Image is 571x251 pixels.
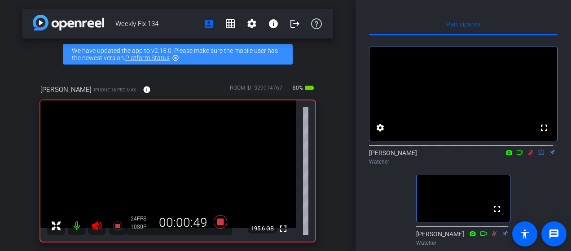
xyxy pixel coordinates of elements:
span: [PERSON_NAME] [40,85,92,95]
div: 1080P [131,223,153,230]
span: Weekly Fix 134 [115,15,198,33]
mat-icon: battery_std [304,82,315,93]
mat-icon: accessibility [519,229,530,239]
mat-icon: flip [536,148,547,156]
span: FPS [137,216,146,222]
mat-icon: fullscreen [492,203,502,214]
mat-icon: message [549,229,559,239]
div: 24 [131,215,153,222]
mat-icon: settings [246,18,257,29]
img: app-logo [33,15,104,30]
span: 80% [291,81,304,95]
mat-icon: fullscreen [278,223,289,234]
span: iPhone 16 Pro Max [94,87,136,93]
a: Platform Status [125,54,170,61]
div: Watcher [369,158,558,166]
div: 00:00:49 [153,215,213,230]
span: Participants [446,21,480,27]
mat-icon: logout [290,18,300,29]
div: ROOM ID: 529914767 [230,84,282,97]
mat-icon: fullscreen [539,122,549,133]
div: [PERSON_NAME] [369,148,558,166]
mat-icon: grid_on [225,18,236,29]
mat-icon: account_box [203,18,214,29]
mat-icon: info [268,18,279,29]
span: 195.6 GB [248,223,277,234]
mat-icon: highlight_off [172,54,179,61]
div: We have updated the app to v2.15.0. Please make sure the mobile user has the newest version. [63,44,293,65]
div: Watcher [416,239,510,247]
mat-icon: info [143,86,151,94]
div: [PERSON_NAME] [416,229,510,247]
mat-icon: settings [375,122,386,133]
